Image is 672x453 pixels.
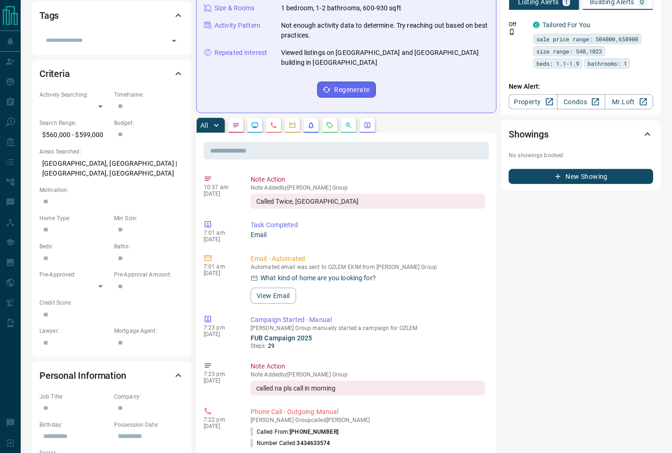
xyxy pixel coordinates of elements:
[268,343,275,349] span: 29
[270,122,277,129] svg: Calls
[114,270,184,279] p: Pre-Approval Amount:
[536,34,638,44] span: sale price range: 504000,658900
[168,34,181,47] button: Open
[251,371,485,378] p: Note Added by [PERSON_NAME] Group
[39,327,109,335] p: Lawyer:
[251,194,485,209] div: Called Twice, [GEOGRAPHIC_DATA]
[251,288,296,304] button: View Email
[251,220,485,230] p: Task Completed
[204,184,237,191] p: 10:37 am
[39,4,184,27] div: Tags
[289,122,296,129] svg: Emails
[509,20,527,29] p: Off
[605,94,653,109] a: Mr.Loft
[281,48,489,68] p: Viewed listings on [GEOGRAPHIC_DATA] and [GEOGRAPHIC_DATA] building in [GEOGRAPHIC_DATA]
[345,122,352,129] svg: Opportunities
[39,66,70,81] h2: Criteria
[542,21,590,29] a: Tailored For You
[307,122,315,129] svg: Listing Alerts
[204,331,237,338] p: [DATE]
[114,91,184,99] p: Timeframe:
[251,254,485,264] p: Email - Automated
[114,392,184,401] p: Company:
[536,46,602,56] span: size range: 540,1023
[39,186,184,194] p: Motivation:
[536,59,579,68] span: beds: 1.1-1.9
[509,169,653,184] button: New Showing
[214,3,255,13] p: Size & Rooms
[251,381,485,396] div: called na pls call in morning
[251,334,312,342] a: FUB Campaign 2025
[317,82,376,98] button: Regenerate
[39,8,59,23] h2: Tags
[39,421,109,429] p: Birthday:
[557,94,605,109] a: Condos
[204,377,237,384] p: [DATE]
[251,407,485,417] p: Phone Call - Outgoing Manual
[114,214,184,223] p: Min Size:
[509,82,653,92] p: New Alert:
[251,428,338,436] p: Called From:
[251,361,485,371] p: Note Action
[39,368,126,383] h2: Personal Information
[39,214,109,223] p: Home Type:
[251,175,485,184] p: Note Action
[251,264,485,270] p: Automated email was sent to OZLEM EKIM from [PERSON_NAME] Group
[39,270,109,279] p: Pre-Approved:
[251,417,485,423] p: [PERSON_NAME] Group called [PERSON_NAME]
[39,147,184,156] p: Areas Searched:
[251,439,330,447] p: Number Called:
[39,91,109,99] p: Actively Searching:
[251,122,259,129] svg: Lead Browsing Activity
[204,371,237,377] p: 7:23 pm
[39,299,184,307] p: Credit Score:
[39,364,184,387] div: Personal Information
[281,21,489,40] p: Not enough activity data to determine. Try reaching out based on best practices.
[114,119,184,127] p: Budget:
[251,184,485,191] p: Note Added by [PERSON_NAME] Group
[297,440,330,446] span: 3434633574
[204,236,237,243] p: [DATE]
[39,242,109,251] p: Beds:
[509,151,653,160] p: No showings booked
[251,315,485,325] p: Campaign Started - Manual
[251,342,485,350] p: Steps:
[251,325,485,331] p: [PERSON_NAME] Group manually started a campaign for OZLEM
[533,22,540,28] div: condos.ca
[39,156,184,181] p: [GEOGRAPHIC_DATA], [GEOGRAPHIC_DATA] | [GEOGRAPHIC_DATA], [GEOGRAPHIC_DATA]
[114,242,184,251] p: Baths:
[204,230,237,236] p: 7:01 am
[204,191,237,197] p: [DATE]
[509,127,549,142] h2: Showings
[260,273,376,283] p: What kind of home are you looking for?
[364,122,371,129] svg: Agent Actions
[214,21,260,31] p: Activity Pattern
[39,119,109,127] p: Search Range:
[204,324,237,331] p: 7:23 pm
[326,122,334,129] svg: Requests
[204,423,237,430] p: [DATE]
[39,62,184,85] div: Criteria
[114,421,184,429] p: Possession Date:
[251,230,485,240] p: Email
[39,392,109,401] p: Job Title:
[509,29,515,35] svg: Push Notification Only
[114,327,184,335] p: Mortgage Agent:
[281,3,401,13] p: 1 bedroom, 1-2 bathrooms, 600-930 sqft
[204,270,237,276] p: [DATE]
[39,127,109,143] p: $560,000 - $599,000
[200,122,208,129] p: All
[509,123,653,146] div: Showings
[204,263,237,270] p: 7:01 am
[204,416,237,423] p: 7:22 pm
[509,94,557,109] a: Property
[588,59,627,68] span: bathrooms: 1
[290,429,338,435] span: [PHONE_NUMBER]
[214,48,267,58] p: Repeated Interest
[232,122,240,129] svg: Notes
